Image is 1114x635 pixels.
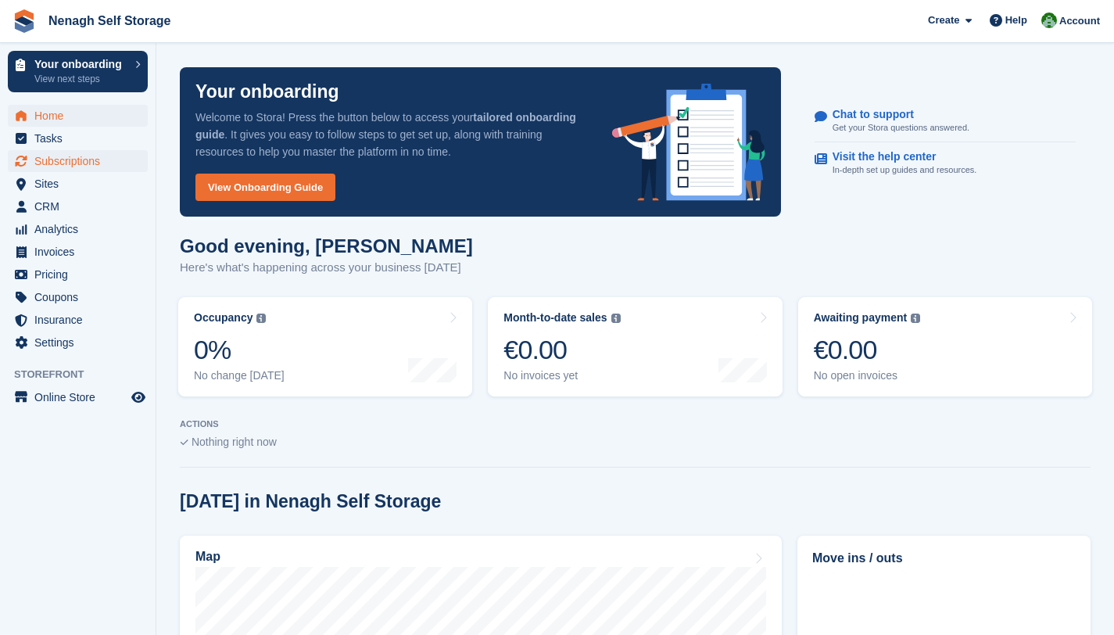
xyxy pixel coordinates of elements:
span: Pricing [34,264,128,285]
span: Subscriptions [34,150,128,172]
div: No open invoices [814,369,921,382]
img: Brian Comerford [1041,13,1057,28]
span: Home [34,105,128,127]
span: Settings [34,332,128,353]
div: €0.00 [503,334,620,366]
h1: Good evening, [PERSON_NAME] [180,235,473,257]
a: Visit the help center In-depth set up guides and resources. [815,142,1076,185]
p: Chat to support [833,108,957,121]
span: Nothing right now [192,436,277,448]
div: Month-to-date sales [503,311,607,325]
a: View Onboarding Guide [195,174,335,201]
div: Occupancy [194,311,253,325]
img: icon-info-grey-7440780725fd019a000dd9b08b2336e03edf1995a4989e88bcd33f0948082b44.svg [611,314,621,323]
a: menu [8,309,148,331]
a: Nenagh Self Storage [42,8,177,34]
span: Help [1005,13,1027,28]
p: In-depth set up guides and resources. [833,163,977,177]
p: View next steps [34,72,127,86]
img: onboarding-info-6c161a55d2c0e0a8cae90662b2fe09162a5109e8cc188191df67fb4f79e88e88.svg [612,84,765,201]
p: ACTIONS [180,419,1091,429]
span: Invoices [34,241,128,263]
span: Create [928,13,959,28]
span: Account [1059,13,1100,29]
p: Visit the help center [833,150,965,163]
img: icon-info-grey-7440780725fd019a000dd9b08b2336e03edf1995a4989e88bcd33f0948082b44.svg [911,314,920,323]
a: Occupancy 0% No change [DATE] [178,297,472,396]
span: Online Store [34,386,128,408]
span: Tasks [34,127,128,149]
img: icon-info-grey-7440780725fd019a000dd9b08b2336e03edf1995a4989e88bcd33f0948082b44.svg [256,314,266,323]
img: stora-icon-8386f47178a22dfd0bd8f6a31ec36ba5ce8667c1dd55bd0f319d3a0aa187defe.svg [13,9,36,33]
a: Your onboarding View next steps [8,51,148,92]
span: CRM [34,196,128,217]
a: menu [8,196,148,217]
a: menu [8,127,148,149]
p: Your onboarding [34,59,127,70]
p: Your onboarding [195,83,339,101]
span: Coupons [34,286,128,308]
a: menu [8,150,148,172]
span: Storefront [14,367,156,382]
a: Awaiting payment €0.00 No open invoices [798,297,1092,396]
p: Here's what's happening across your business [DATE] [180,259,473,277]
h2: Map [195,550,220,564]
span: Analytics [34,218,128,240]
a: menu [8,105,148,127]
a: Month-to-date sales €0.00 No invoices yet [488,297,782,396]
a: menu [8,386,148,408]
a: menu [8,218,148,240]
a: menu [8,332,148,353]
span: Sites [34,173,128,195]
a: menu [8,264,148,285]
div: 0% [194,334,285,366]
a: menu [8,286,148,308]
a: Preview store [129,388,148,407]
h2: [DATE] in Nenagh Self Storage [180,491,441,512]
a: menu [8,173,148,195]
div: No invoices yet [503,369,620,382]
a: Chat to support Get your Stora questions answered. [815,100,1076,143]
span: Insurance [34,309,128,331]
p: Get your Stora questions answered. [833,121,969,135]
img: blank_slate_check_icon-ba018cac091ee9be17c0a81a6c232d5eb81de652e7a59be601be346b1b6ddf79.svg [180,439,188,446]
p: Welcome to Stora! Press the button below to access your . It gives you easy to follow steps to ge... [195,109,587,160]
a: menu [8,241,148,263]
h2: Move ins / outs [812,549,1076,568]
div: Awaiting payment [814,311,908,325]
div: No change [DATE] [194,369,285,382]
div: €0.00 [814,334,921,366]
